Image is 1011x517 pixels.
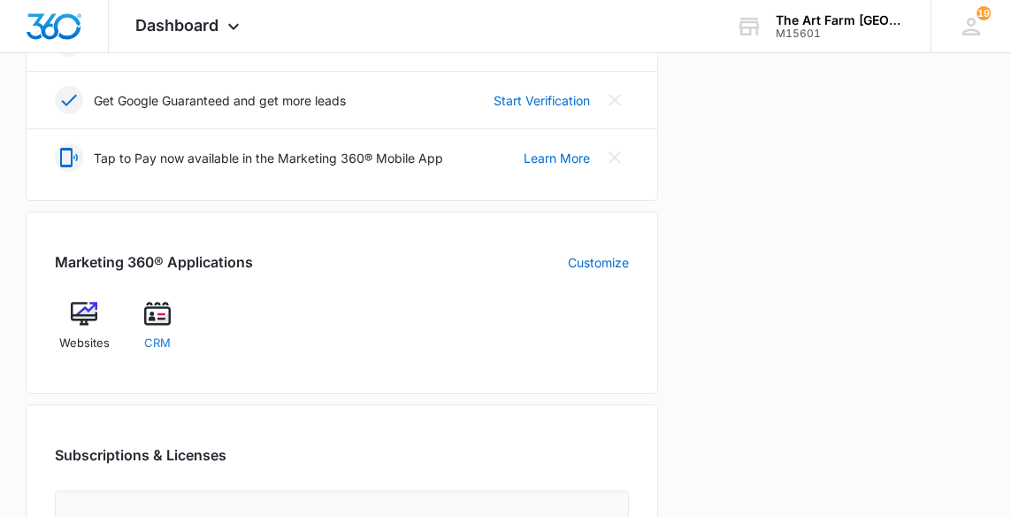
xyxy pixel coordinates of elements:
[601,143,629,172] button: Close
[128,301,188,365] a: CRM
[94,149,443,167] p: Tap to Pay now available in the Marketing 360® Mobile App
[776,27,905,40] div: account id
[601,86,629,114] button: Close
[144,335,171,352] span: CRM
[494,91,590,110] a: Start Verification
[59,335,110,352] span: Websites
[977,6,991,20] div: notifications count
[94,91,346,110] p: Get Google Guaranteed and get more leads
[776,13,905,27] div: account name
[524,149,590,167] a: Learn More
[55,251,253,273] h2: Marketing 360® Applications
[568,253,629,272] a: Customize
[55,301,114,365] a: Websites
[977,6,991,20] span: 19
[55,444,226,466] h2: Subscriptions & Licenses
[135,16,218,35] span: Dashboard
